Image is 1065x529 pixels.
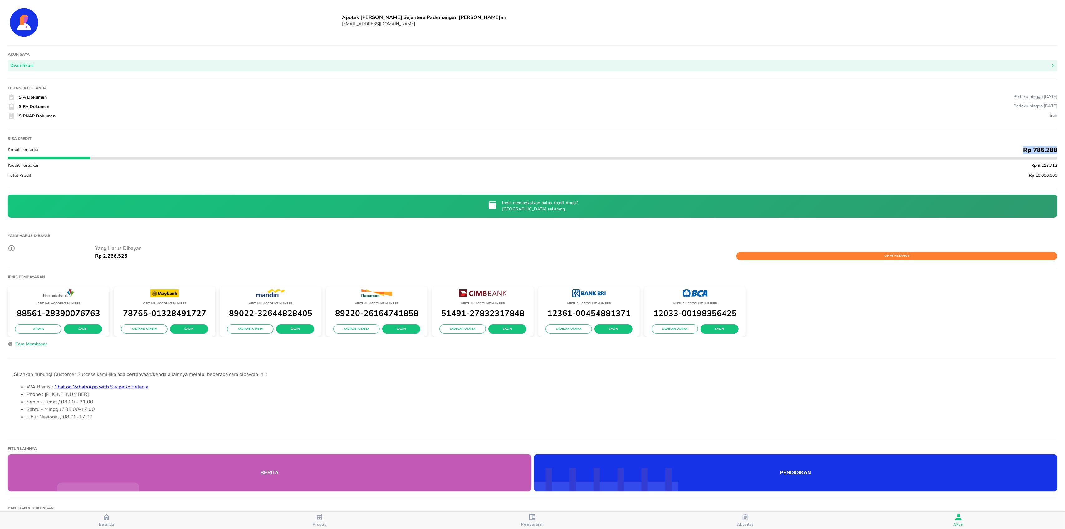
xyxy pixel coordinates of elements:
p: Virtual Account Number [223,301,318,307]
p: Rp 2.266.525 [95,252,127,260]
div: Diverifikasi [10,62,34,70]
button: Jadikan Utama [545,324,592,334]
button: Salin [594,324,633,334]
span: Salin [175,326,203,332]
img: DANAMON [361,289,393,297]
span: Salin [69,326,97,332]
p: 12033-00198356425 [647,307,743,320]
img: BCA [683,289,708,297]
button: Lihat Pesanan [736,252,1057,260]
span: Jadikan Utama [232,326,269,332]
img: MAYBANK [150,289,179,297]
h1: Bantuan & Dukungan [8,506,1057,511]
img: MANDIRI [256,289,285,297]
span: Pembayaran [521,522,544,527]
button: Berita [8,454,531,491]
span: Rp 10.000.000 [1029,172,1057,178]
button: Pendidikan [534,454,1058,491]
span: Jadikan Utama [657,326,693,332]
span: Salin [493,326,521,332]
span: SIPNAP Dokumen [19,113,56,119]
img: credit-limit-upgrade-request-icon [487,200,497,210]
h1: Sisa kredit [8,136,1057,141]
button: Akun [852,512,1065,529]
li: Phone : [PHONE_NUMBER] [27,391,1051,398]
button: Salin [170,324,208,334]
p: 78765-01328491727 [117,307,212,320]
p: 89022-32644828405 [223,307,318,320]
button: Salin [701,324,739,334]
img: BRI [572,289,605,297]
button: Jadikan Utama [652,324,698,334]
p: Yang Harus Dibayar [95,245,1057,252]
li: WA Bisnis : [27,383,1051,391]
span: Jadikan Utama [550,326,587,332]
span: Jadikan Utama [126,326,163,332]
h6: [EMAIL_ADDRESS][DOMAIN_NAME] [342,21,1057,27]
span: Beranda [99,522,114,527]
span: Produk [313,522,326,527]
h6: Apotek [PERSON_NAME] Sejahtera Pademangan [PERSON_NAME]an [342,14,1057,21]
button: Salin [276,324,314,334]
li: Sabtu - Minggu / 08.00-17.00 [27,406,1051,413]
button: Aktivitas [639,512,852,529]
span: Total Kredit [8,172,31,178]
button: Jadikan Utama [227,324,274,334]
span: Utama [20,326,56,332]
div: Berlaku hingga [DATE] [1014,94,1057,100]
p: Virtual Account Number [329,301,424,307]
span: Aktivitas [737,522,754,527]
span: Jadikan Utama [444,326,481,332]
h1: Jenis Pembayaran [8,274,45,279]
li: Libur Nasional / 08.00-17.00 [27,413,1051,421]
span: Kredit Tersedia [8,146,38,152]
li: Senin - Jumat / 08.00 - 21.00 [27,398,1051,406]
button: Salin [64,324,102,334]
span: Akun [954,522,964,527]
img: PERMATA [43,289,74,297]
span: SIA Dokumen [19,94,47,100]
h1: Akun saya [8,52,1057,57]
button: Utama [15,324,61,334]
p: Ingin meningkatkan batas kredit Anda? [GEOGRAPHIC_DATA] sekarang. [502,200,578,212]
p: Virtual Account Number [11,301,106,307]
span: Kredit Terpakai [8,162,38,168]
span: Salin [387,326,415,332]
button: Jadikan Utama [121,324,168,334]
p: 51491-27832317848 [435,307,530,320]
p: Virtual Account Number [117,301,212,307]
p: 88561-28390076763 [11,307,106,320]
span: Salin [706,326,734,332]
span: Salin [281,326,309,332]
div: Silahkan hubungi Customer Success kami jika ada pertanyaan/kendala lainnya melalui beberapa cara ... [14,371,1051,378]
a: Chat on WhatsApp with SwipeRx Belanja [54,383,148,390]
span: Salin [599,326,628,332]
img: Account Details [8,6,40,39]
p: Virtual Account Number [647,301,743,307]
p: Virtual Account Number [435,301,530,307]
span: Cara Membayar [15,340,47,348]
p: 12361-00454881371 [541,307,637,320]
h1: Yang Harus Dibayar [8,230,1057,241]
p: 89220-26164741858 [329,307,424,320]
span: SIPA Dokumen [19,104,50,110]
button: Produk [213,512,426,529]
button: Salin [488,324,526,334]
p: Virtual Account Number [541,301,637,307]
div: Sah [1050,112,1057,118]
h1: Fitur lainnya [8,446,1057,451]
button: Salin [382,324,420,334]
button: Pembayaran [426,512,639,529]
span: Jadikan Utama [338,326,375,332]
h1: Lisensi Aktif Anda [8,86,1057,91]
span: Rp 9.213.712 [1031,162,1057,168]
img: CIMB [459,289,507,297]
div: Berlaku hingga [DATE] [1014,103,1057,109]
span: Rp 786.288 [1023,146,1057,154]
button: Diverifikasi [8,60,1057,72]
button: Cara Membayar [13,340,50,350]
button: Jadikan Utama [333,324,380,334]
button: Jadikan Utama [439,324,486,334]
span: Lihat Pesanan [740,253,1054,259]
